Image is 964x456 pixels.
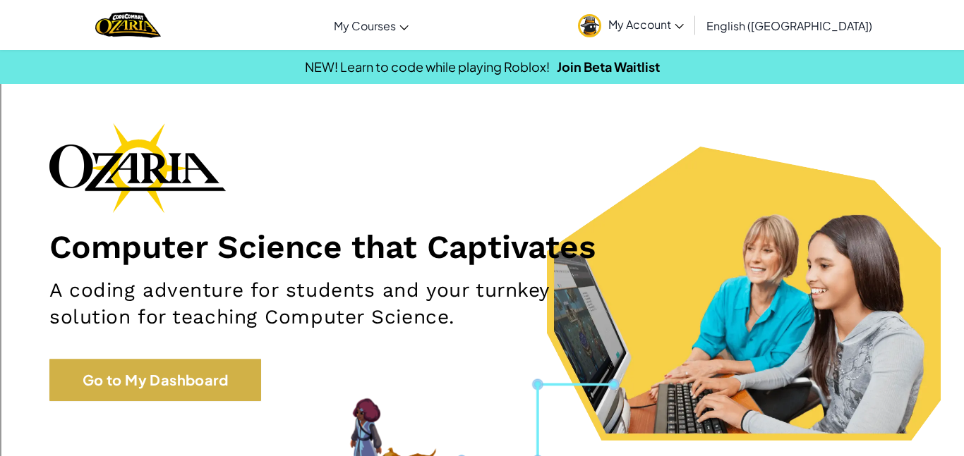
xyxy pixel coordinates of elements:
[49,359,261,401] a: Go to My Dashboard
[608,17,684,32] span: My Account
[571,3,691,47] a: My Account
[6,82,958,94] div: Rename
[49,123,226,213] img: Ozaria branding logo
[6,56,958,69] div: Options
[578,14,601,37] img: avatar
[6,94,958,107] div: Move To ...
[95,11,161,39] img: Home
[557,58,660,75] a: Join Beta Waitlist
[699,6,879,44] a: English ([GEOGRAPHIC_DATA])
[6,31,958,44] div: Move To ...
[6,44,958,56] div: Delete
[6,69,958,82] div: Sign out
[706,18,872,33] span: English ([GEOGRAPHIC_DATA])
[334,18,396,33] span: My Courses
[95,11,161,39] a: Ozaria by CodeCombat logo
[327,6,416,44] a: My Courses
[49,277,629,331] h2: A coding adventure for students and your turnkey solution for teaching Computer Science.
[305,58,550,75] span: NEW! Learn to code while playing Roblox!
[6,18,958,31] div: Sort New > Old
[6,6,958,18] div: Sort A > Z
[49,227,915,266] h1: Computer Science that Captivates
